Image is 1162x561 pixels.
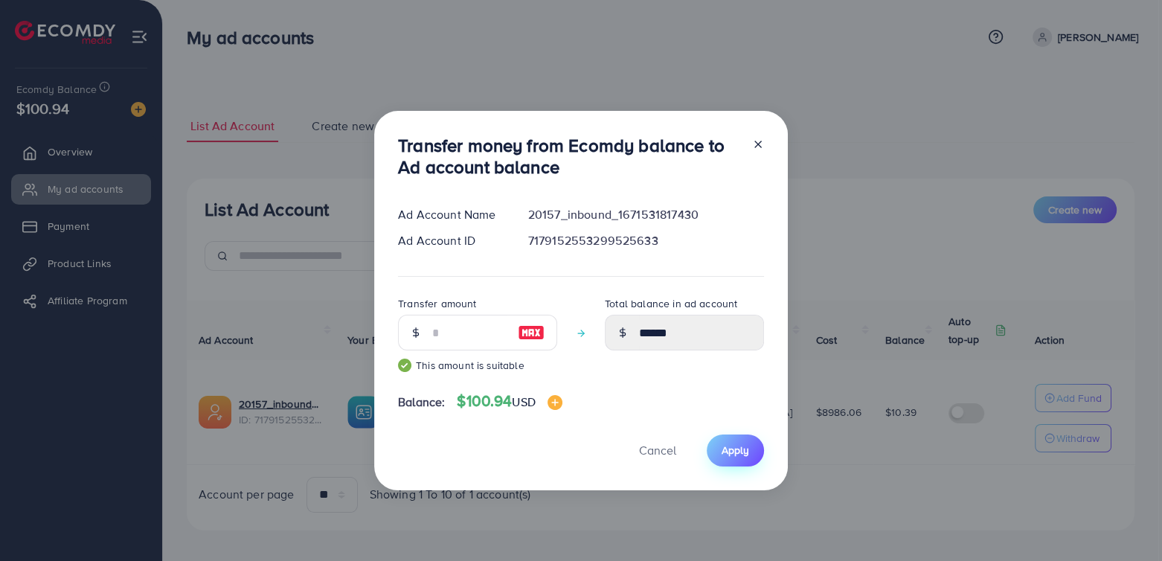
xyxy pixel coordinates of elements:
[707,435,764,467] button: Apply
[518,324,545,342] img: image
[386,206,516,223] div: Ad Account Name
[386,232,516,249] div: Ad Account ID
[398,135,740,178] h3: Transfer money from Ecomdy balance to Ad account balance
[548,395,562,410] img: image
[398,358,557,373] small: This amount is suitable
[605,296,737,311] label: Total balance in ad account
[516,206,776,223] div: 20157_inbound_1671531817430
[516,232,776,249] div: 7179152553299525633
[457,392,562,411] h4: $100.94
[512,394,535,410] span: USD
[639,442,676,458] span: Cancel
[722,443,749,458] span: Apply
[398,296,476,311] label: Transfer amount
[1099,494,1151,550] iframe: Chat
[620,435,695,467] button: Cancel
[398,359,411,372] img: guide
[398,394,445,411] span: Balance:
